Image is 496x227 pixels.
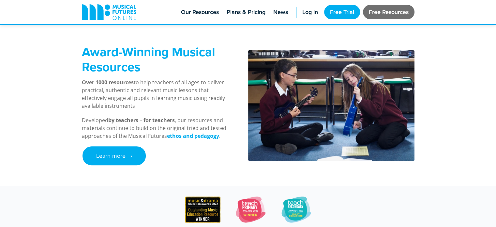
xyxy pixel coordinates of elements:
[181,8,219,17] span: Our Resources
[82,43,215,76] strong: Award-Winning Musical Resources
[82,116,228,140] p: Developed , our resources and materials continue to build on the original tried and tested approa...
[273,8,288,17] span: News
[302,8,318,17] span: Log in
[227,8,265,17] span: Plans & Pricing
[82,79,134,86] strong: Over 1000 resources
[167,132,219,140] a: ethos and pedagogy
[363,5,414,19] a: Free Resources
[82,79,225,109] span: to help teachers of all ages to deliver practical, authentic and relevant music lessons that effe...
[83,146,146,165] a: Learn more ‎‏‏‎ ‎ ›
[324,5,360,19] a: Free Trial
[108,117,175,124] strong: by teachers – for teachers
[167,132,219,139] strong: ethos and pedagogy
